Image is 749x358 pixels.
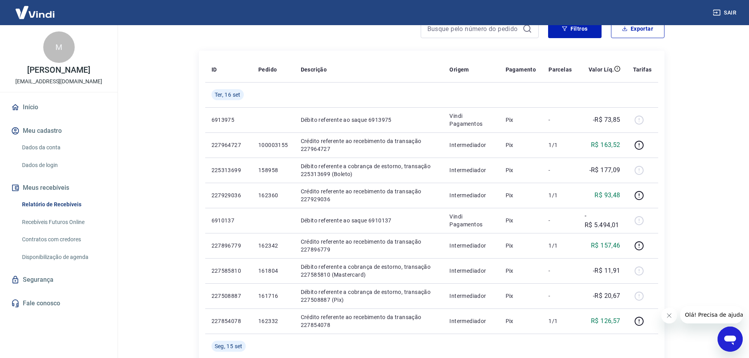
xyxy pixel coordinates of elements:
[591,316,620,326] p: R$ 126,57
[449,267,493,275] p: Intermediador
[449,141,493,149] p: Intermediador
[680,306,743,323] iframe: Mensagem da empresa
[301,116,437,124] p: Débito referente ao saque 6913975
[43,31,75,63] div: M
[548,141,572,149] p: 1/1
[506,292,536,300] p: Pix
[301,137,437,153] p: Crédito referente ao recebimento da transação 227964727
[215,342,243,350] span: Seg, 15 set
[212,242,246,250] p: 227896779
[9,0,61,24] img: Vindi
[548,242,572,250] p: 1/1
[301,162,437,178] p: Débito referente a cobrança de estorno, transação 225313699 (Boleto)
[548,66,572,73] p: Parcelas
[9,99,108,116] a: Início
[711,6,740,20] button: Sair
[19,157,108,173] a: Dados de login
[591,241,620,250] p: R$ 157,46
[449,166,493,174] p: Intermediador
[449,66,469,73] p: Origem
[258,66,277,73] p: Pedido
[591,140,620,150] p: R$ 163,52
[593,266,620,275] p: -R$ 11,91
[506,242,536,250] p: Pix
[548,166,572,174] p: -
[548,191,572,199] p: 1/1
[212,66,217,73] p: ID
[9,122,108,140] button: Meu cadastro
[301,313,437,329] p: Crédito referente ao recebimento da transação 227854078
[548,19,602,38] button: Filtros
[548,292,572,300] p: -
[258,267,288,275] p: 161804
[9,179,108,196] button: Meus recebíveis
[449,292,493,300] p: Intermediador
[301,217,437,224] p: Débito referente ao saque 6910137
[19,196,108,213] a: Relatório de Recebíveis
[449,242,493,250] p: Intermediador
[301,66,327,73] p: Descrição
[449,213,493,228] p: Vindi Pagamentos
[258,166,288,174] p: 158958
[427,23,519,35] input: Busque pelo número do pedido
[506,317,536,325] p: Pix
[258,242,288,250] p: 162342
[506,166,536,174] p: Pix
[449,191,493,199] p: Intermediador
[548,217,572,224] p: -
[212,292,246,300] p: 227508887
[212,141,246,149] p: 227964727
[589,165,620,175] p: -R$ 177,09
[19,214,108,230] a: Recebíveis Futuros Online
[548,116,572,124] p: -
[212,166,246,174] p: 225313699
[212,191,246,199] p: 227929036
[258,317,288,325] p: 162332
[301,288,437,304] p: Débito referente a cobrança de estorno, transação 227508887 (Pix)
[258,141,288,149] p: 100003155
[215,91,241,99] span: Ter, 16 set
[585,211,620,230] p: -R$ 5.494,01
[593,115,620,125] p: -R$ 73,85
[593,291,620,301] p: -R$ 20,67
[506,191,536,199] p: Pix
[301,238,437,253] p: Crédito referente ao recebimento da transação 227896779
[212,267,246,275] p: 227585810
[633,66,652,73] p: Tarifas
[661,308,677,323] iframe: Fechar mensagem
[594,191,620,200] p: R$ 93,48
[506,66,536,73] p: Pagamento
[506,116,536,124] p: Pix
[506,141,536,149] p: Pix
[212,217,246,224] p: 6910137
[9,271,108,288] a: Segurança
[506,267,536,275] p: Pix
[301,263,437,279] p: Débito referente a cobrança de estorno, transação 227585810 (Mastercard)
[449,317,493,325] p: Intermediador
[301,187,437,203] p: Crédito referente ao recebimento da transação 227929036
[212,116,246,124] p: 6913975
[548,317,572,325] p: 1/1
[27,66,90,74] p: [PERSON_NAME]
[258,191,288,199] p: 162360
[611,19,664,38] button: Exportar
[718,327,743,352] iframe: Botão para abrir a janela de mensagens
[19,231,108,248] a: Contratos com credores
[19,140,108,156] a: Dados da conta
[9,295,108,312] a: Fale conosco
[258,292,288,300] p: 161716
[5,6,66,12] span: Olá! Precisa de ajuda?
[506,217,536,224] p: Pix
[212,317,246,325] p: 227854078
[589,66,614,73] p: Valor Líq.
[15,77,102,86] p: [EMAIL_ADDRESS][DOMAIN_NAME]
[449,112,493,128] p: Vindi Pagamentos
[548,267,572,275] p: -
[19,249,108,265] a: Disponibilização de agenda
